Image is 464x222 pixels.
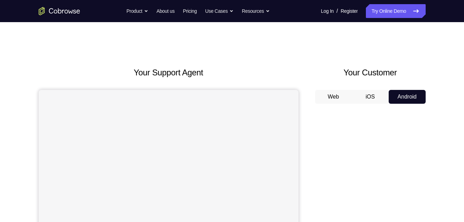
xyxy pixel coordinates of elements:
a: About us [157,4,174,18]
h2: Your Support Agent [39,66,299,79]
a: Log In [321,4,334,18]
span: / [337,7,338,15]
a: Register [341,4,358,18]
button: Product [126,4,148,18]
button: Web [315,90,352,104]
a: Try Online Demo [366,4,425,18]
button: Use Cases [205,4,234,18]
button: iOS [352,90,389,104]
a: Go to the home page [39,7,80,15]
button: Resources [242,4,270,18]
a: Pricing [183,4,197,18]
button: Android [389,90,426,104]
h2: Your Customer [315,66,426,79]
